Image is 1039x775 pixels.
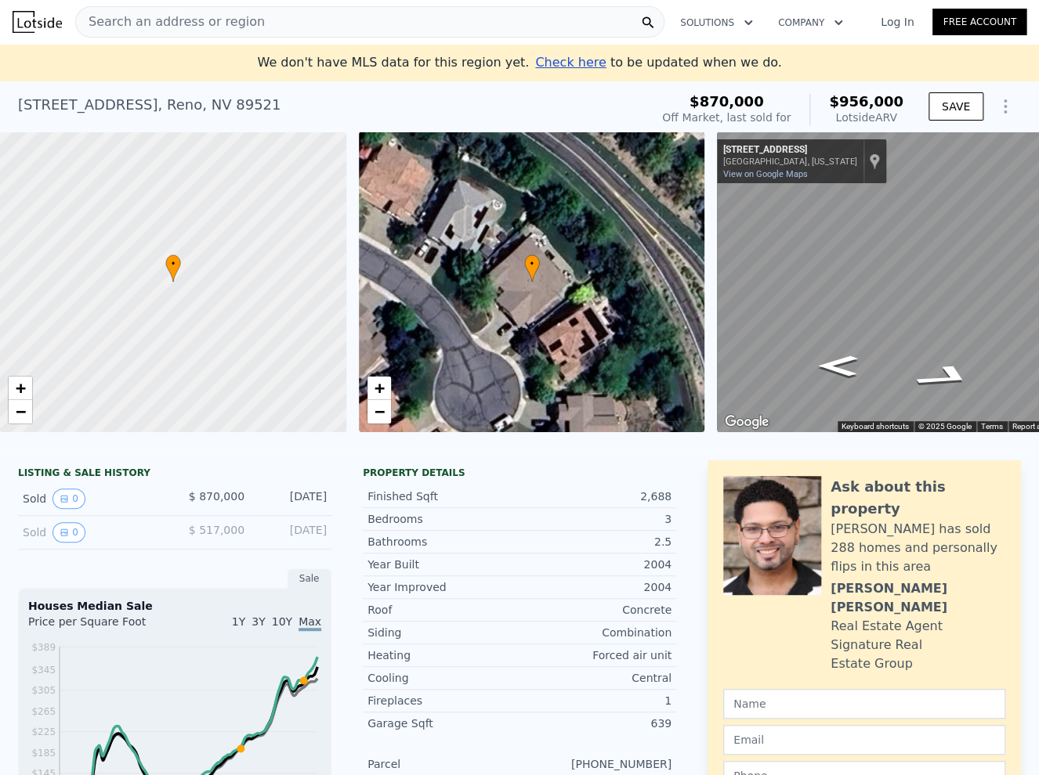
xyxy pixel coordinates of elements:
div: Bedrooms [367,511,519,527]
tspan: $265 [31,705,56,716]
div: We don't have MLS data for this region yet. [257,53,781,72]
span: © 2025 Google [918,422,972,431]
tspan: $345 [31,664,56,675]
div: [PHONE_NUMBER] [519,756,672,772]
button: Show Options [990,91,1021,122]
div: • [524,254,540,282]
path: Go Northwest, Royal Windsor Ct [802,351,874,381]
div: Forced air unit [519,647,672,663]
div: Roof [367,602,519,618]
div: Property details [363,467,676,479]
span: 1Y [232,615,245,628]
tspan: $225 [31,726,56,737]
div: Fireplaces [367,693,519,708]
a: Zoom in [367,377,391,400]
span: Check here [535,55,606,70]
span: • [165,257,181,271]
div: 639 [519,716,672,731]
span: − [16,402,26,421]
div: Bathrooms [367,534,519,550]
div: Year Improved [367,579,519,595]
div: 2004 [519,579,672,595]
span: $ 517,000 [189,524,244,536]
div: LISTING & SALE HISTORY [18,467,331,482]
span: − [374,402,384,421]
span: + [16,378,26,398]
path: Go Southeast, Royal Windsor Ct [891,358,1001,395]
div: Sale [288,568,331,589]
a: Zoom out [9,400,32,424]
input: Email [723,725,1005,755]
span: Search an address or region [76,13,265,31]
div: Combination [519,625,672,640]
button: Keyboard shortcuts [842,421,909,432]
span: $ 870,000 [189,490,244,503]
div: Sold [23,488,162,509]
a: Zoom out [367,400,391,424]
div: Cooling [367,670,519,686]
span: + [374,378,384,398]
div: [DATE] [257,488,327,509]
img: Lotside [13,11,62,33]
span: Max [299,615,321,631]
div: Houses Median Sale [28,598,321,614]
input: Name [723,689,1005,719]
tspan: $185 [31,747,56,758]
button: Company [766,9,856,37]
a: Free Account [932,9,1026,35]
div: Ask about this property [831,476,1005,520]
div: 2004 [519,557,672,572]
div: Concrete [519,602,672,618]
div: [DATE] [257,522,327,542]
img: Google [721,412,773,432]
a: View on Google Maps [723,169,808,179]
div: to be updated when we do. [535,53,781,72]
div: 2.5 [519,534,672,550]
div: Year Built [367,557,519,572]
div: • [165,254,181,282]
button: View historical data [52,522,85,542]
a: Open this area in Google Maps (opens a new window) [721,412,773,432]
a: Show location on map [869,153,880,170]
span: $956,000 [829,93,903,110]
div: Parcel [367,756,519,772]
a: Log In [862,14,932,30]
div: 3 [519,511,672,527]
div: Sold [23,522,162,542]
button: SAVE [929,92,983,121]
span: • [524,257,540,271]
div: [STREET_ADDRESS] , Reno , NV 89521 [18,94,281,116]
div: Central [519,670,672,686]
a: Zoom in [9,377,32,400]
span: 3Y [252,615,265,628]
tspan: $305 [31,685,56,696]
div: [PERSON_NAME] [PERSON_NAME] [831,579,1005,617]
button: Solutions [668,9,766,37]
a: Terms [981,422,1003,431]
div: [GEOGRAPHIC_DATA], [US_STATE] [723,157,856,167]
div: Signature Real Estate Group [831,636,1005,673]
div: Siding [367,625,519,640]
div: Finished Sqft [367,488,519,504]
div: Lotside ARV [829,110,903,125]
div: [PERSON_NAME] has sold 288 homes and personally flips in this area [831,520,1005,576]
div: Heating [367,647,519,663]
div: 2,688 [519,488,672,504]
div: 1 [519,693,672,708]
div: Price per Square Foot [28,614,175,639]
button: View historical data [52,488,85,509]
div: Garage Sqft [367,716,519,731]
span: $870,000 [690,93,764,110]
span: 10Y [272,615,292,628]
div: Real Estate Agent [831,617,943,636]
div: [STREET_ADDRESS] [723,144,856,157]
div: Off Market, last sold for [662,110,791,125]
tspan: $389 [31,641,56,652]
